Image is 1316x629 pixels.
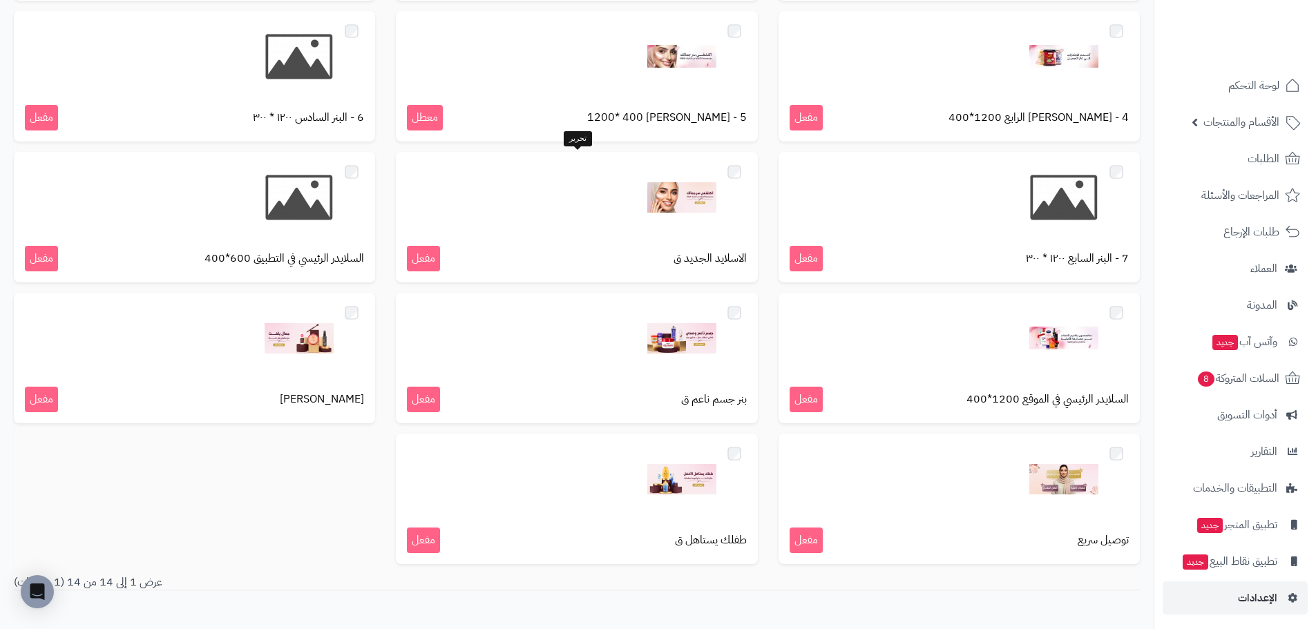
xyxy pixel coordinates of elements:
[407,387,440,412] span: مفعل
[21,575,54,608] div: Open Intercom Messenger
[779,293,1140,423] a: السلايدر الرئيسي في الموقع 1200*400 مفعل
[1163,398,1308,432] a: أدوات التسويق
[1163,325,1308,358] a: وآتس آبجديد
[790,246,823,271] span: مفعل
[1250,259,1277,278] span: العملاء
[396,11,757,142] a: 5 - [PERSON_NAME] 1200* 400 معطل
[1163,215,1308,249] a: طلبات الإرجاع
[779,152,1140,282] a: 7 - البنر السابع ١٢٠٠ * ٣٠٠ مفعل
[1203,113,1279,132] span: الأقسام والمنتجات
[14,11,375,142] a: 6 - البنر السادس ١٢٠٠ * ٣٠٠ مفعل
[1163,362,1308,395] a: السلات المتروكة8
[1163,69,1308,102] a: لوحة التحكم
[587,110,747,126] span: 5 - [PERSON_NAME] 1200* 400
[280,391,364,407] span: [PERSON_NAME]
[407,105,443,130] span: معطل
[675,532,747,548] span: طفلك يستاهل ق
[1181,552,1277,571] span: تطبيق نقاط البيع
[1026,251,1129,267] span: 7 - البنر السابع ١٢٠٠ * ٣٠٠
[253,110,364,126] span: 6 - البنر السادس ١٢٠٠ * ٣٠٠
[1251,442,1277,461] span: التقارير
[204,251,364,267] span: السلايدر الرئيسي في التطبيق 600*400
[1197,518,1223,533] span: جديد
[396,293,757,423] a: بنر جسم ناعم ق مفعل
[1163,289,1308,322] a: المدونة
[407,528,440,553] span: مفعل
[1211,332,1277,351] span: وآتس آب
[1196,515,1277,534] span: تطبيق المتجر
[1223,222,1279,242] span: طلبات الإرجاع
[790,387,823,412] span: مفعل
[396,152,757,282] a: الاسلايد الجديد ق مفعل
[966,391,1129,407] span: السلايدر الرئيسي في الموقع 1200*400
[396,434,757,564] a: طفلك يستاهل ق مفعل
[3,574,577,590] div: عرض 1 إلى 14 من 14 (1 صفحات)
[674,251,747,267] span: الاسلايد الجديد ق
[1163,142,1308,175] a: الطلبات
[1193,478,1277,498] span: التطبيقات والخدمات
[14,293,375,423] a: [PERSON_NAME] مفعل
[1196,369,1279,388] span: السلات المتروكة
[1163,545,1308,578] a: تطبيق نقاط البيعجديد
[564,131,592,146] div: تحرير
[1248,149,1279,168] span: الطلبات
[681,391,747,407] span: بنر جسم ناعم ق
[1163,508,1308,541] a: تطبيق المتجرجديد
[1212,335,1238,350] span: جديد
[1183,554,1208,570] span: جديد
[25,105,58,130] span: مفعل
[790,528,823,553] span: مفعل
[1247,296,1277,315] span: المدونة
[779,11,1140,142] a: 4 - [PERSON_NAME] الرابع 1200*400 مفعل
[1228,76,1279,95] span: لوحة التحكم
[25,387,58,412] span: مفعل
[1238,588,1277,608] span: الإعدادات
[1217,405,1277,425] span: أدوات التسويق
[1163,435,1308,468] a: التقارير
[14,152,375,282] a: السلايدر الرئيسي في التطبيق 600*400 مفعل
[1163,252,1308,285] a: العملاء
[1201,186,1279,205] span: المراجعات والأسئلة
[407,246,440,271] span: مفعل
[948,110,1129,126] span: 4 - [PERSON_NAME] الرابع 1200*400
[1163,179,1308,212] a: المراجعات والأسئلة
[779,434,1140,564] a: توصيل سريع مفعل
[1163,581,1308,615] a: الإعدادات
[1198,371,1214,387] span: 8
[25,246,58,271] span: مفعل
[1078,532,1129,548] span: توصيل سريع
[790,105,823,130] span: مفعل
[1163,472,1308,505] a: التطبيقات والخدمات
